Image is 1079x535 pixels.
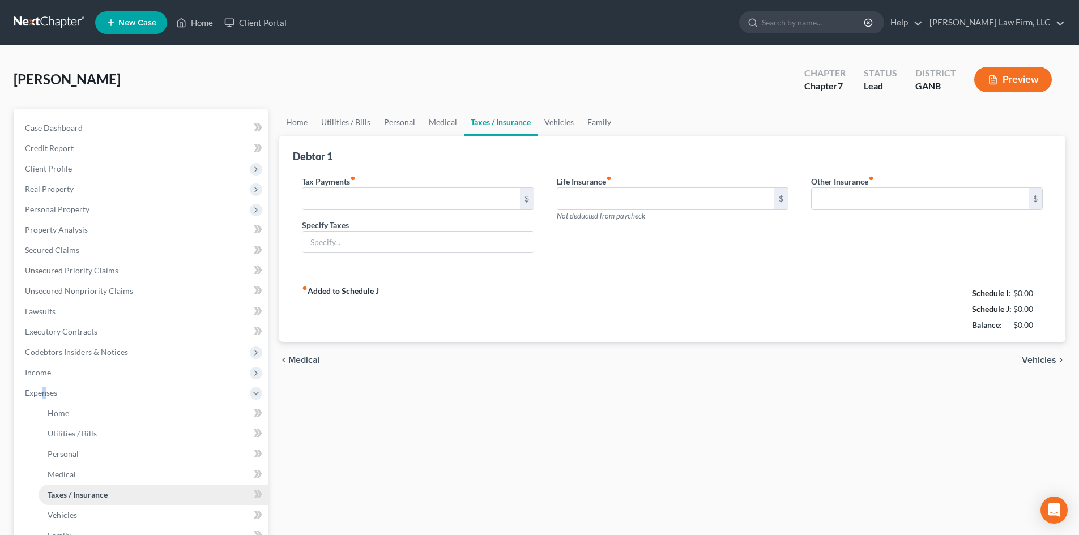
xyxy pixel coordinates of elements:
span: New Case [118,19,156,27]
a: Property Analysis [16,220,268,240]
button: Vehicles chevron_right [1022,356,1065,365]
i: fiber_manual_record [606,176,612,181]
span: Not deducted from paycheck [557,211,645,220]
label: Other Insurance [811,176,874,187]
button: chevron_left Medical [279,356,320,365]
a: Taxes / Insurance [39,485,268,505]
a: Secured Claims [16,240,268,260]
span: Vehicles [48,510,77,520]
input: -- [557,188,774,209]
a: Unsecured Priority Claims [16,260,268,281]
div: District [915,67,956,80]
i: chevron_left [279,356,288,365]
span: Personal Property [25,204,89,214]
div: $0.00 [1013,319,1043,331]
div: Chapter [804,67,846,80]
span: Secured Claims [25,245,79,255]
div: Open Intercom Messenger [1040,497,1068,524]
a: Vehicles [39,505,268,525]
span: Case Dashboard [25,123,83,132]
span: Lawsuits [25,306,56,316]
i: fiber_manual_record [350,176,356,181]
span: Property Analysis [25,225,88,234]
div: $0.00 [1013,288,1043,299]
span: Utilities / Bills [48,429,97,438]
span: Personal [48,449,79,459]
div: Chapter [804,80,846,93]
span: Expenses [25,388,57,397]
a: Home [279,109,314,136]
div: GANB [915,80,956,93]
span: Income [25,367,51,377]
input: Search by name... [762,12,865,33]
label: Tax Payments [302,176,356,187]
div: Status [864,67,897,80]
span: Credit Report [25,143,74,153]
span: Medical [288,356,320,365]
label: Specify Taxes [302,219,349,231]
button: Preview [974,67,1052,92]
span: Client Profile [25,164,72,173]
a: [PERSON_NAME] Law Firm, LLC [924,12,1065,33]
a: Personal [377,109,422,136]
a: Lawsuits [16,301,268,322]
a: Help [885,12,923,33]
strong: Schedule I: [972,288,1010,298]
div: $0.00 [1013,303,1043,315]
div: $ [520,188,534,209]
input: -- [812,188,1029,209]
span: [PERSON_NAME] [14,71,121,87]
a: Utilities / Bills [39,423,268,444]
a: Medical [39,464,268,485]
a: Medical [422,109,464,136]
i: fiber_manual_record [302,285,308,291]
a: Taxes / Insurance [464,109,538,136]
span: Home [48,408,69,418]
a: Personal [39,444,268,464]
strong: Balance: [972,320,1002,329]
strong: Added to Schedule J [302,285,379,333]
div: $ [1029,188,1042,209]
label: Life Insurance [557,176,612,187]
a: Utilities / Bills [314,109,377,136]
a: Unsecured Nonpriority Claims [16,281,268,301]
a: Executory Contracts [16,322,268,342]
a: Home [170,12,219,33]
div: $ [774,188,788,209]
div: Lead [864,80,897,93]
span: Medical [48,469,76,479]
i: fiber_manual_record [868,176,874,181]
a: Vehicles [538,109,581,136]
span: Codebtors Insiders & Notices [25,347,128,357]
span: Vehicles [1022,356,1056,365]
span: Unsecured Priority Claims [25,266,118,275]
a: Credit Report [16,138,268,159]
span: Executory Contracts [25,327,97,336]
a: Family [581,109,618,136]
span: Taxes / Insurance [48,490,108,499]
a: Case Dashboard [16,118,268,138]
a: Home [39,403,268,423]
i: chevron_right [1056,356,1065,365]
strong: Schedule J: [972,304,1012,314]
input: Specify... [302,232,533,253]
span: Unsecured Nonpriority Claims [25,286,133,296]
span: Real Property [25,184,74,194]
input: -- [302,188,519,209]
div: Debtor 1 [293,149,332,163]
a: Client Portal [219,12,292,33]
span: 7 [838,80,843,91]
